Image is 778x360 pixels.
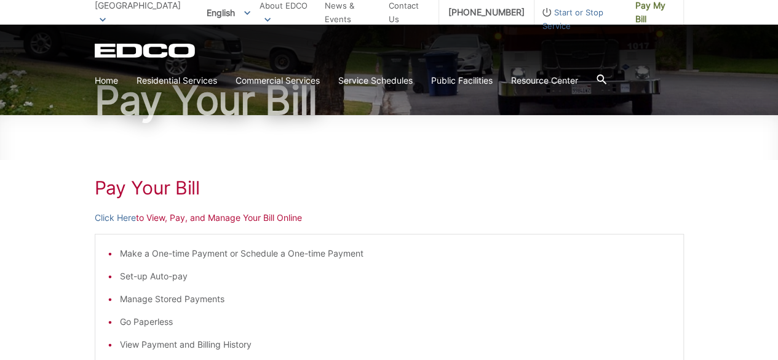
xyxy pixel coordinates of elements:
li: Manage Stored Payments [120,292,671,306]
h1: Pay Your Bill [95,81,684,120]
a: Residential Services [137,74,217,87]
a: Commercial Services [236,74,320,87]
a: Public Facilities [431,74,493,87]
a: EDCD logo. Return to the homepage. [95,43,197,58]
a: Resource Center [511,74,578,87]
a: Service Schedules [338,74,413,87]
a: Click Here [95,211,136,225]
h1: Pay Your Bill [95,177,684,199]
li: Go Paperless [120,315,671,329]
li: View Payment and Billing History [120,338,671,351]
li: Set-up Auto-pay [120,270,671,283]
a: Home [95,74,118,87]
span: English [197,2,260,23]
p: to View, Pay, and Manage Your Bill Online [95,211,684,225]
li: Make a One-time Payment or Schedule a One-time Payment [120,247,671,260]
